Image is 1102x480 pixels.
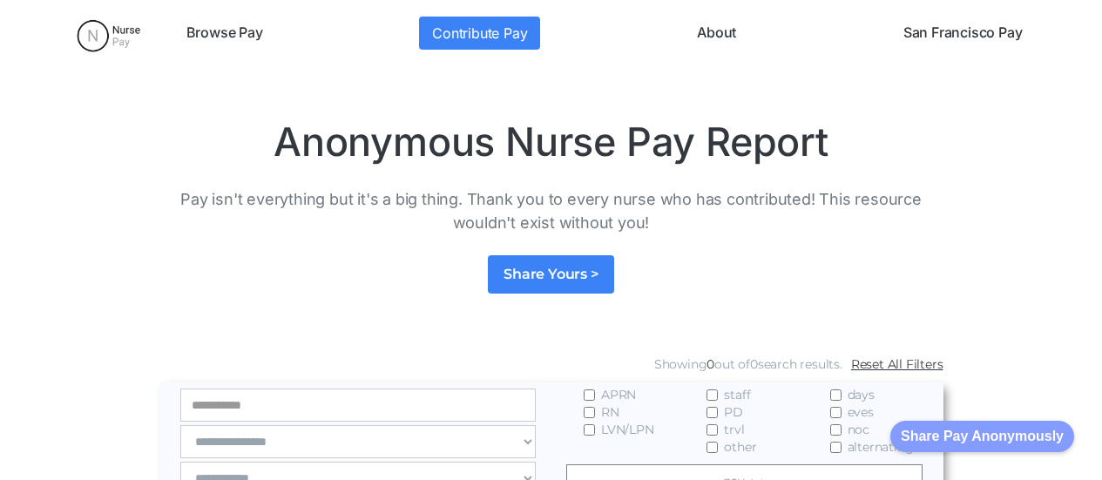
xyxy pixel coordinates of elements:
[601,403,619,421] span: RN
[851,355,943,373] a: Reset All Filters
[706,424,718,436] input: trvl
[584,407,595,418] input: RN
[896,17,1030,50] a: San Francisco Pay
[890,421,1074,452] button: Share Pay Anonymously
[706,356,714,372] span: 0
[690,17,743,50] a: About
[724,421,744,438] span: trvl
[830,442,842,453] input: alternating
[706,442,718,453] input: other
[706,407,718,418] input: PD
[584,424,595,436] input: LVN/LPN
[830,424,842,436] input: noc
[488,255,613,294] a: Share Yours >
[584,389,595,401] input: APRN
[706,389,718,401] input: staff
[848,438,914,456] span: alternating
[848,421,869,438] span: noc
[179,17,270,50] a: Browse Pay
[848,386,875,403] span: days
[601,421,654,438] span: LVN/LPN
[724,386,750,403] span: staff
[419,17,540,50] a: Contribute Pay
[750,356,758,372] span: 0
[654,355,842,373] div: Showing out of search results.
[848,403,874,421] span: eves
[159,187,943,234] p: Pay isn't everything but it's a big thing. Thank you to every nurse who has contributed! This res...
[601,386,636,403] span: APRN
[830,389,842,401] input: days
[724,438,756,456] span: other
[830,407,842,418] input: eves
[159,118,943,166] h1: Anonymous Nurse Pay Report
[724,403,743,421] span: PD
